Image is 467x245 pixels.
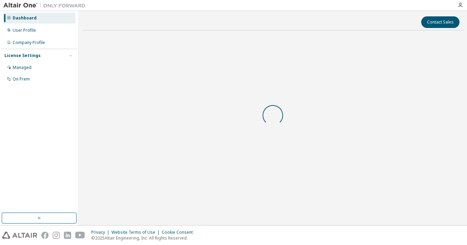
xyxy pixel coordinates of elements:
[41,232,49,239] img: facebook.svg
[111,230,162,235] div: Website Terms of Use
[13,65,31,70] div: Managed
[162,230,197,235] div: Cookie Consent
[13,28,36,33] div: User Profile
[75,232,85,239] img: youtube.svg
[13,40,45,45] div: Company Profile
[64,232,71,239] img: linkedin.svg
[4,53,41,58] div: License Settings
[13,76,30,82] div: On Prem
[3,2,89,9] img: Altair One
[421,16,459,28] button: Contact Sales
[91,235,197,241] p: © 2025 Altair Engineering, Inc. All Rights Reserved.
[53,232,60,239] img: instagram.svg
[2,232,37,239] img: altair_logo.svg
[13,15,37,21] div: Dashboard
[91,230,111,235] div: Privacy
